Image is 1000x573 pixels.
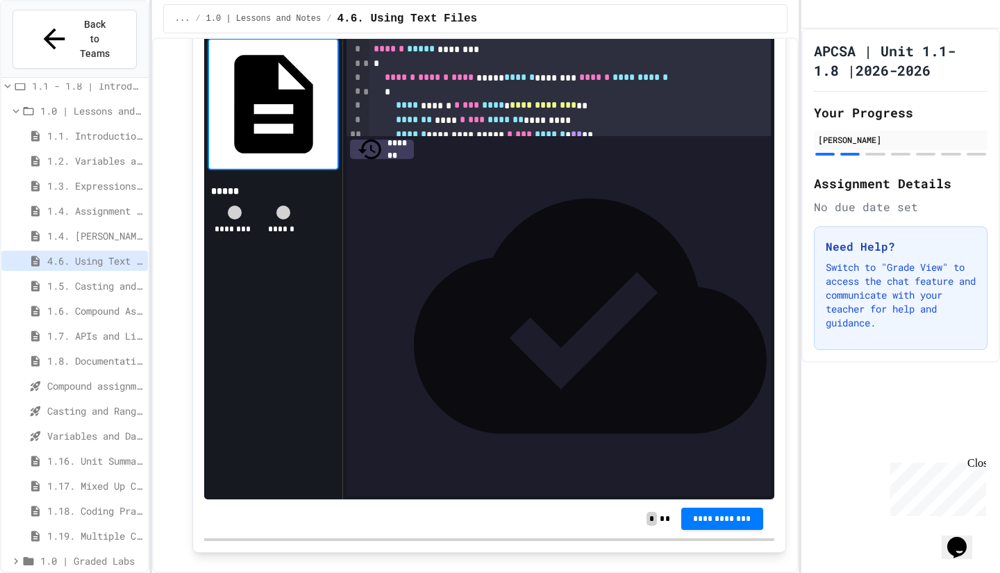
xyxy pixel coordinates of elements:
[47,229,142,243] span: 1.4. [PERSON_NAME] and User Input
[47,429,142,443] span: Variables and Data Types - Quiz
[826,260,976,330] p: Switch to "Grade View" to access the chat feature and communicate with your teacher for help and ...
[814,174,987,193] h2: Assignment Details
[78,17,111,61] span: Back to Teams
[47,204,142,218] span: 1.4. Assignment and Input
[47,254,142,268] span: 4.6. Using Text Files
[47,178,142,193] span: 1.3. Expressions and Output [New]
[47,404,142,418] span: Casting and Ranges of variables - Quiz
[818,133,983,146] div: [PERSON_NAME]
[6,6,96,88] div: Chat with us now!Close
[47,128,142,143] span: 1.1. Introduction to Algorithms, Programming, and Compilers
[12,10,137,69] button: Back to Teams
[326,13,331,24] span: /
[814,103,987,122] h2: Your Progress
[47,479,142,493] span: 1.17. Mixed Up Code Practice 1.1-1.6
[47,354,142,368] span: 1.8. Documentation with Comments and Preconditions
[195,13,200,24] span: /
[885,457,986,516] iframe: chat widget
[40,554,142,568] span: 1.0 | Graded Labs
[47,304,142,318] span: 1.6. Compound Assignment Operators
[337,10,477,27] span: 4.6. Using Text Files
[47,504,142,518] span: 1.18. Coding Practice 1a (1.1-1.6)
[32,78,142,93] span: 1.1 - 1.8 | Introduction to Java
[175,13,190,24] span: ...
[47,454,142,468] span: 1.16. Unit Summary 1a (1.1-1.6)
[942,517,986,559] iframe: chat widget
[47,529,142,543] span: 1.19. Multiple Choice Exercises for Unit 1a (1.1-1.6)
[47,379,142,393] span: Compound assignment operators - Quiz
[47,279,142,293] span: 1.5. Casting and Ranges of Values
[814,41,987,80] h1: APCSA | Unit 1.1- 1.8 |2026-2026
[47,329,142,343] span: 1.7. APIs and Libraries
[206,13,322,24] span: 1.0 | Lessons and Notes
[826,238,976,255] h3: Need Help?
[40,103,142,118] span: 1.0 | Lessons and Notes
[814,199,987,215] div: No due date set
[47,153,142,168] span: 1.2. Variables and Data Types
